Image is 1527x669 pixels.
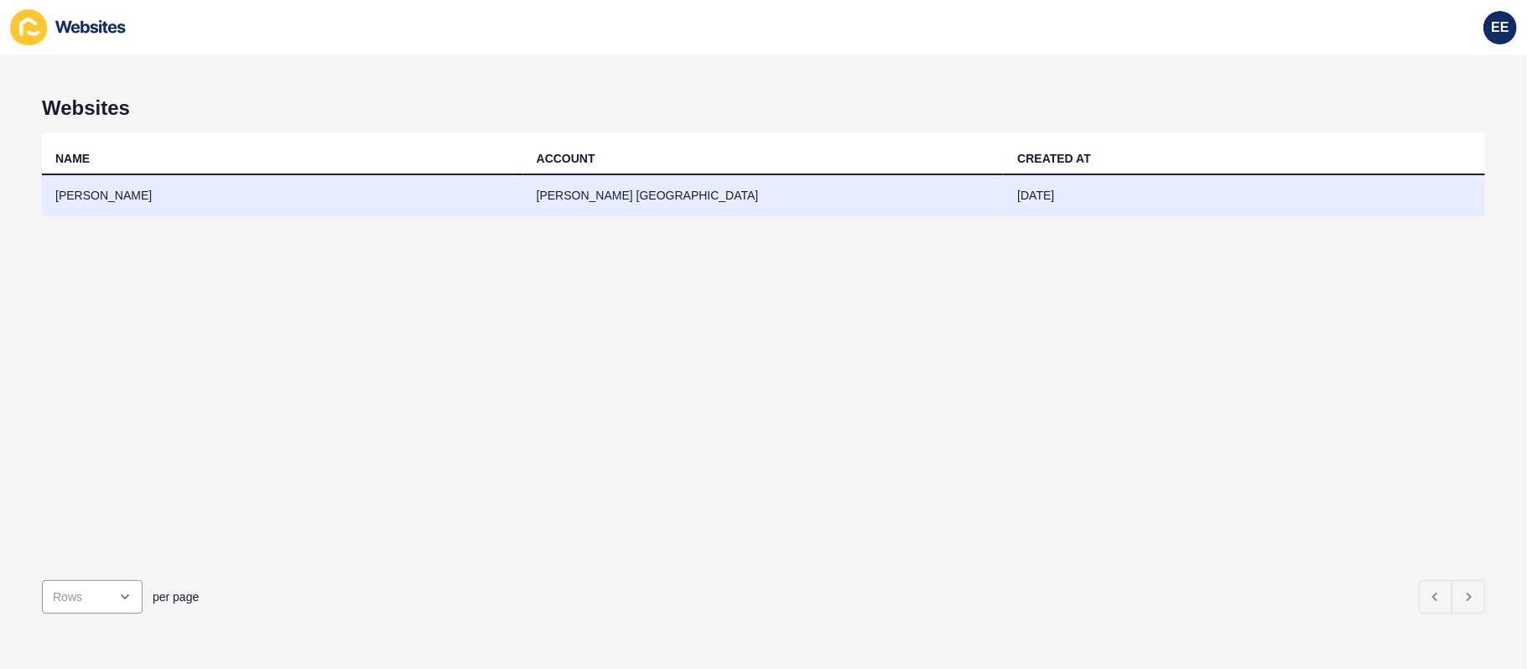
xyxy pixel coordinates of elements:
td: [PERSON_NAME] [42,175,523,216]
div: CREATED AT [1017,150,1091,167]
h1: Websites [42,96,1485,120]
div: open menu [42,580,143,614]
span: EE [1491,19,1509,36]
div: NAME [55,150,90,167]
span: per page [153,589,199,605]
td: [PERSON_NAME] [GEOGRAPHIC_DATA] [523,175,1005,216]
td: [DATE] [1004,175,1485,216]
div: ACCOUNT [537,150,595,167]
